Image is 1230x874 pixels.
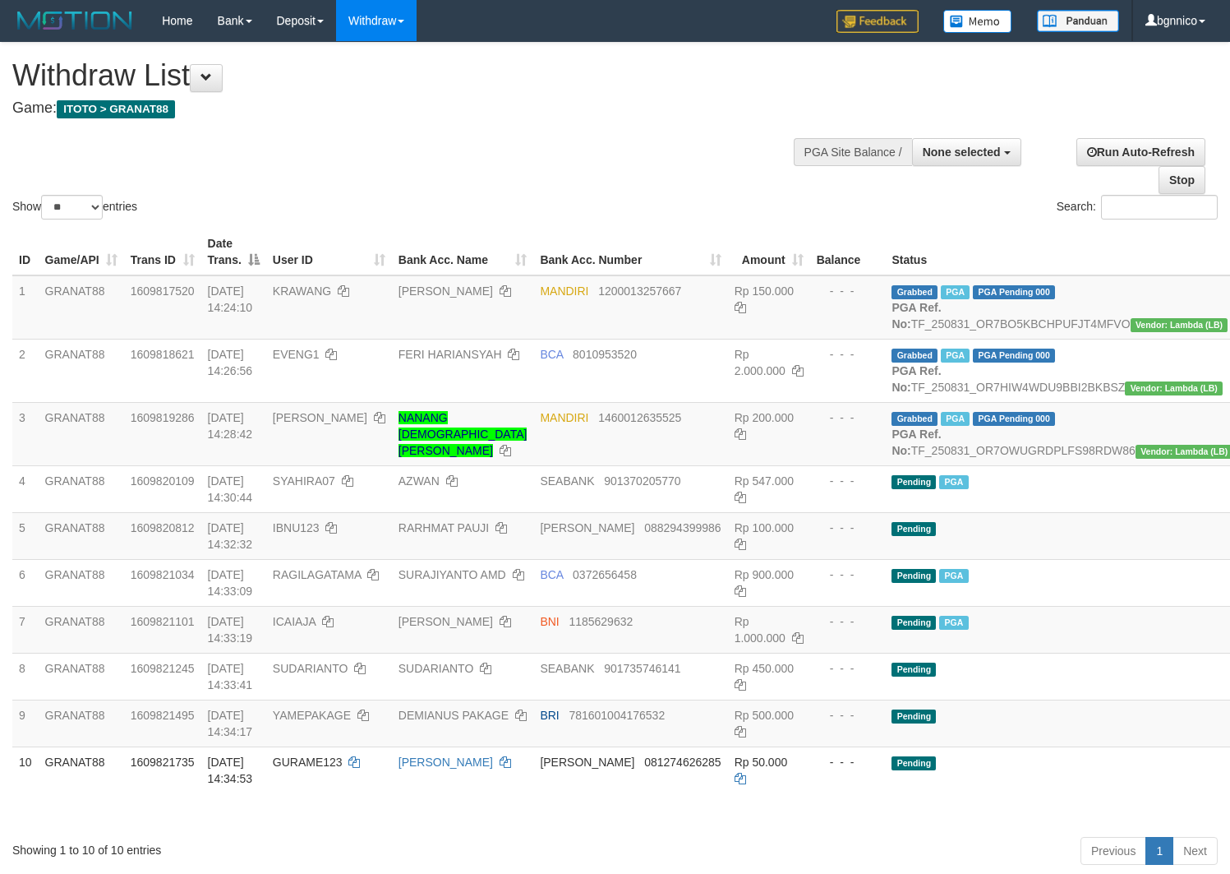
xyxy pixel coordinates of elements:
[273,615,316,628] span: ICAIAJA
[12,8,137,33] img: MOTION_logo.png
[817,346,879,363] div: - - -
[817,660,879,677] div: - - -
[1101,195,1218,220] input: Search:
[131,348,195,361] span: 1609818621
[124,229,201,275] th: Trans ID: activate to sort column ascending
[398,411,527,457] a: NANANG [DEMOGRAPHIC_DATA][PERSON_NAME]
[131,568,195,581] span: 1609821034
[1037,10,1119,32] img: panduan.png
[598,284,681,298] span: Copy 1200013257667 to clipboard
[12,195,137,220] label: Show entries
[12,747,39,830] td: 10
[735,568,794,581] span: Rp 900.000
[891,616,936,630] span: Pending
[1145,837,1173,865] a: 1
[12,100,804,117] h4: Game:
[735,709,794,722] span: Rp 500.000
[540,662,594,675] span: SEABANK
[131,615,195,628] span: 1609821101
[817,520,879,536] div: - - -
[891,522,936,536] span: Pending
[273,662,348,675] span: SUDARIANTO
[973,412,1055,426] span: PGA Pending
[941,349,970,363] span: Marked by bgnzaza
[891,412,937,426] span: Grabbed
[131,756,195,769] span: 1609821735
[540,411,588,424] span: MANDIRI
[398,568,506,581] a: SURAJIYANTO AMD
[604,662,680,675] span: Copy 901735746141 to clipboard
[1131,318,1228,332] span: Vendor URL: https://dashboard.q2checkout.com/secure
[131,474,195,488] span: 1609820109
[735,474,794,488] span: Rp 547.000
[817,613,879,630] div: - - -
[39,559,124,606] td: GRANAT88
[941,412,970,426] span: Marked by bgnzaza
[1080,837,1146,865] a: Previous
[891,349,937,363] span: Grabbed
[923,146,1001,159] span: None selected
[12,606,39,653] td: 7
[941,285,970,299] span: Marked by bgnzaza
[57,100,175,118] span: ITOTO > GRANAT88
[891,569,936,583] span: Pending
[1076,138,1205,166] a: Run Auto-Refresh
[912,138,1021,166] button: None selected
[41,195,103,220] select: Showentries
[398,756,493,769] a: [PERSON_NAME]
[131,284,195,298] span: 1609817520
[273,284,331,298] span: KRAWANG
[891,756,936,770] span: Pending
[540,521,634,534] span: [PERSON_NAME]
[973,285,1055,299] span: PGA Pending
[12,700,39,747] td: 9
[12,559,39,606] td: 6
[973,349,1055,363] span: PGA Pending
[12,59,804,92] h1: Withdraw List
[208,521,253,551] span: [DATE] 14:32:32
[794,138,912,166] div: PGA Site Balance /
[12,512,39,559] td: 5
[943,10,1012,33] img: Button%20Memo.svg
[573,348,637,361] span: Copy 8010953520 to clipboard
[273,411,367,424] span: [PERSON_NAME]
[1172,837,1218,865] a: Next
[273,709,351,722] span: YAMEPAKAGE
[735,348,785,377] span: Rp 2.000.000
[208,615,253,645] span: [DATE] 14:33:19
[39,229,124,275] th: Game/API: activate to sort column ascending
[12,653,39,700] td: 8
[39,465,124,512] td: GRANAT88
[891,475,936,489] span: Pending
[39,512,124,559] td: GRANAT88
[12,835,500,858] div: Showing 1 to 10 of 10 entries
[540,348,563,361] span: BCA
[939,569,968,583] span: Marked by bgnzaza
[39,653,124,700] td: GRANAT88
[208,662,253,691] span: [DATE] 14:33:41
[398,348,502,361] a: FERI HARIANSYAH
[817,566,879,583] div: - - -
[573,568,637,581] span: Copy 0372656458 to clipboard
[398,709,509,722] a: DEMIANUS PAKAGE
[598,411,681,424] span: Copy 1460012635525 to clipboard
[891,428,941,457] b: PGA Ref. No:
[398,521,489,534] a: RARHMAT PAUJI
[735,411,794,424] span: Rp 200.000
[208,568,253,598] span: [DATE] 14:33:09
[735,284,794,298] span: Rp 150.000
[131,521,195,534] span: 1609820812
[540,568,563,581] span: BCA
[273,474,335,488] span: SYAHIRA07
[540,756,634,769] span: [PERSON_NAME]
[817,754,879,770] div: - - -
[398,284,493,298] a: [PERSON_NAME]
[836,10,919,33] img: Feedback.jpg
[540,284,588,298] span: MANDIRI
[201,229,266,275] th: Date Trans.: activate to sort column descending
[208,756,253,785] span: [DATE] 14:34:53
[817,409,879,426] div: - - -
[131,709,195,722] span: 1609821495
[208,709,253,738] span: [DATE] 14:34:17
[735,615,785,645] span: Rp 1.000.000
